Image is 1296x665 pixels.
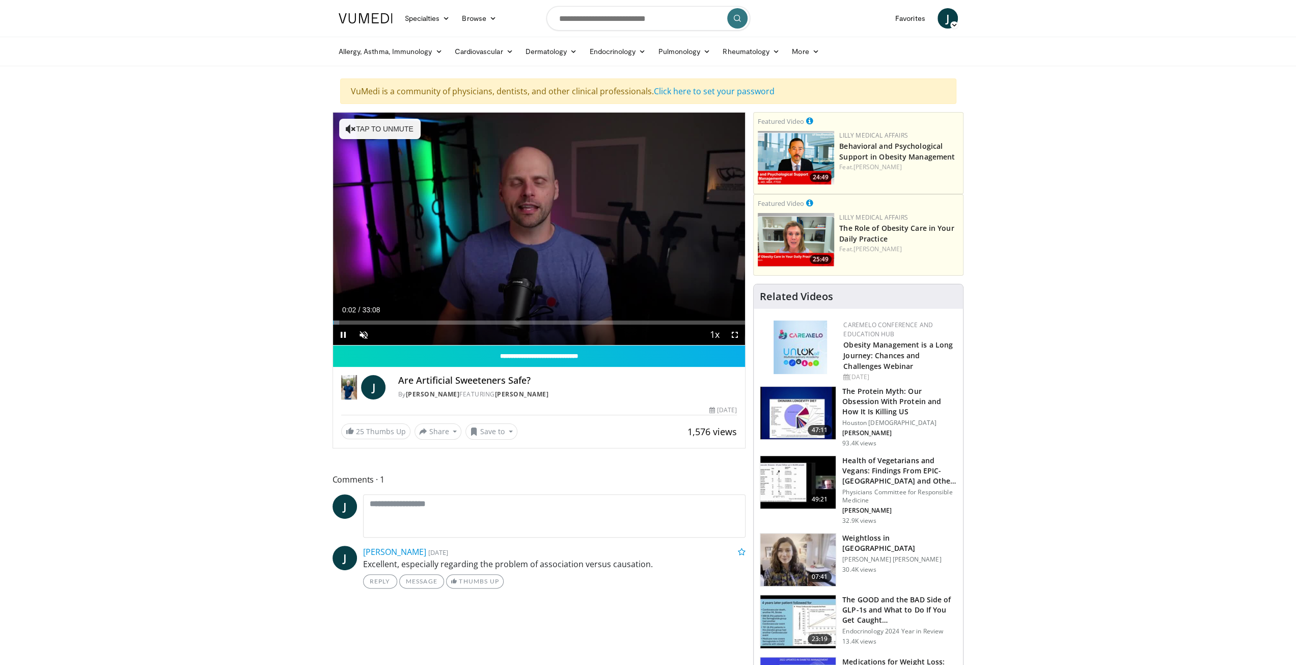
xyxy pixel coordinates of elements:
a: Pulmonology [652,41,716,62]
a: J [333,494,357,519]
input: Search topics, interventions [546,6,750,31]
img: ba3304f6-7838-4e41-9c0f-2e31ebde6754.png.150x105_q85_crop-smart_upscale.png [758,131,834,184]
a: Cardiovascular [448,41,519,62]
a: Thumbs Up [446,574,504,589]
span: 25:49 [810,255,832,264]
a: 24:49 [758,131,834,184]
span: 49:21 [808,494,832,504]
div: By FEATURING [398,390,737,399]
h3: The Protein Myth: Our Obsession With Protein and How It Is Killing US [842,386,957,417]
p: 30.4K views [842,566,876,574]
a: [PERSON_NAME] [494,390,548,398]
img: 606f2b51-b844-428b-aa21-8c0c72d5a896.150x105_q85_crop-smart_upscale.jpg [760,456,836,509]
small: Featured Video [758,117,804,126]
img: b7b8b05e-5021-418b-a89a-60a270e7cf82.150x105_q85_crop-smart_upscale.jpg [760,387,836,440]
a: 25 Thumbs Up [341,423,410,439]
p: Houston [DEMOGRAPHIC_DATA] [842,419,957,427]
a: 49:21 Health of Vegetarians and Vegans: Findings From EPIC-[GEOGRAPHIC_DATA] and Othe… Physicians... [760,456,957,525]
a: [PERSON_NAME] [405,390,459,398]
h3: The GOOD and the BAD Side of GLP-1s and What to Do If You Get Caught… [842,595,957,625]
span: Comments 1 [333,473,746,486]
a: Rheumatology [716,41,786,62]
h3: Weightloss in [GEOGRAPHIC_DATA] [842,533,957,553]
a: [PERSON_NAME] [853,245,902,253]
a: 23:19 The GOOD and the BAD Side of GLP-1s and What to Do If You Get Caught… Endocrinology 2024 Ye... [760,595,957,649]
img: 45df64a9-a6de-482c-8a90-ada250f7980c.png.150x105_q85_autocrop_double_scale_upscale_version-0.2.jpg [774,321,827,374]
span: 33:08 [362,306,380,314]
img: 756cb5e3-da60-49d4-af2c-51c334342588.150x105_q85_crop-smart_upscale.jpg [760,595,836,648]
span: / [359,306,361,314]
a: Dermatology [519,41,584,62]
a: Favorites [889,8,931,29]
a: Specialties [399,8,456,29]
a: Obesity Management is a Long Journey: Chances and Challenges Webinar [843,340,953,371]
img: 9983fed1-7565-45be-8934-aef1103ce6e2.150x105_q85_crop-smart_upscale.jpg [760,534,836,587]
a: Allergy, Asthma, Immunology [333,41,449,62]
span: 07:41 [808,572,832,582]
img: VuMedi Logo [339,13,393,23]
a: 47:11 The Protein Myth: Our Obsession With Protein and How It Is Killing US Houston [DEMOGRAPHIC_... [760,386,957,447]
div: VuMedi is a community of physicians, dentists, and other clinical professionals. [340,78,956,104]
a: Message [399,574,444,589]
span: 23:19 [808,634,832,644]
span: 24:49 [810,173,832,182]
div: Feat. [839,163,959,172]
span: 1,576 views [687,425,737,438]
a: Lilly Medical Affairs [839,213,908,222]
a: CaReMeLO Conference and Education Hub [843,321,933,338]
a: J [937,8,958,29]
img: Dr. Jordan Rennicke [341,375,357,400]
a: The Role of Obesity Care in Your Daily Practice [839,223,954,244]
img: e1208b6b-349f-4914-9dd7-f97803bdbf1d.png.150x105_q85_crop-smart_upscale.png [758,213,834,267]
p: Excellent, especially regarding the problem of association versus causation. [363,558,746,570]
p: Endocrinology 2024 Year in Review [842,627,957,635]
a: J [361,375,385,400]
button: Share [415,423,462,440]
button: Tap to unmute [339,119,421,139]
video-js: Video Player [333,113,746,345]
div: [DATE] [843,373,955,382]
small: [DATE] [428,548,448,557]
a: Browse [456,8,503,29]
p: 13.4K views [842,637,876,646]
span: 47:11 [808,425,832,435]
h4: Are Artificial Sweeteners Safe? [398,375,737,386]
p: [PERSON_NAME] [842,429,957,437]
button: Playback Rate [704,325,725,345]
a: J [333,546,357,570]
a: Reply [363,574,397,589]
a: Lilly Medical Affairs [839,131,908,140]
a: Endocrinology [583,41,652,62]
button: Fullscreen [725,325,745,345]
a: [PERSON_NAME] [853,163,902,171]
p: 32.9K views [842,517,876,525]
button: Pause [333,325,353,345]
p: 93.4K views [842,439,876,447]
a: More [786,41,825,62]
div: Feat. [839,245,959,254]
p: Physicians Committee for Responsible Medicine [842,488,957,504]
a: [PERSON_NAME] [363,546,426,557]
a: 25:49 [758,213,834,267]
div: Progress Bar [333,321,746,325]
p: [PERSON_NAME] [842,507,957,515]
button: Unmute [353,325,374,345]
h4: Related Videos [760,290,833,303]
a: Behavioral and Psychological Support in Obesity Management [839,141,955,162]
div: [DATE] [709,406,737,415]
span: 0:02 [342,306,356,314]
a: Click here to set your password [654,86,775,97]
h3: Health of Vegetarians and Vegans: Findings From EPIC-[GEOGRAPHIC_DATA] and Othe… [842,456,957,486]
span: 25 [356,427,364,436]
button: Save to [465,423,517,440]
a: 07:41 Weightloss in [GEOGRAPHIC_DATA] [PERSON_NAME] [PERSON_NAME] 30.4K views [760,533,957,587]
small: Featured Video [758,199,804,208]
p: [PERSON_NAME] [PERSON_NAME] [842,555,957,564]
